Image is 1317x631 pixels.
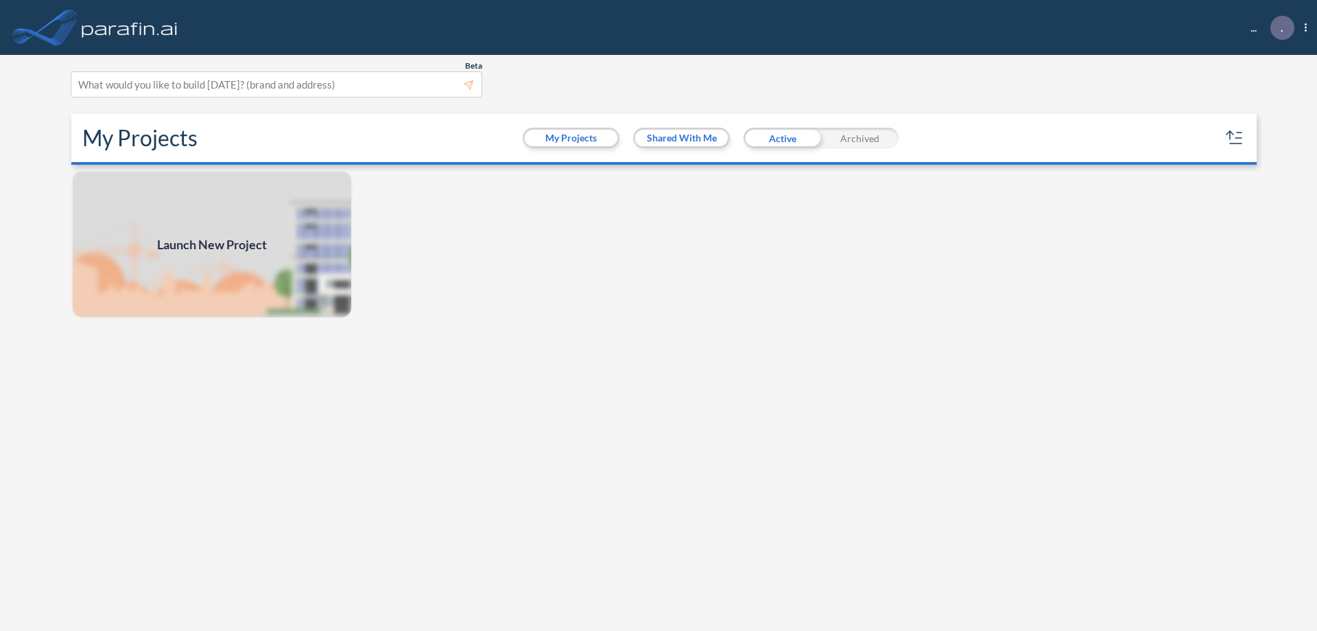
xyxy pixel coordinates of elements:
[635,130,728,146] button: Shared With Me
[71,170,353,319] a: Launch New Project
[82,125,198,151] h2: My Projects
[71,170,353,319] img: add
[79,14,180,41] img: logo
[1230,16,1307,40] div: ...
[525,130,617,146] button: My Projects
[157,236,267,254] span: Launch New Project
[1281,21,1283,34] p: .
[821,128,899,148] div: Archived
[744,128,821,148] div: Active
[1224,127,1246,149] button: sort
[465,60,482,71] span: Beta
